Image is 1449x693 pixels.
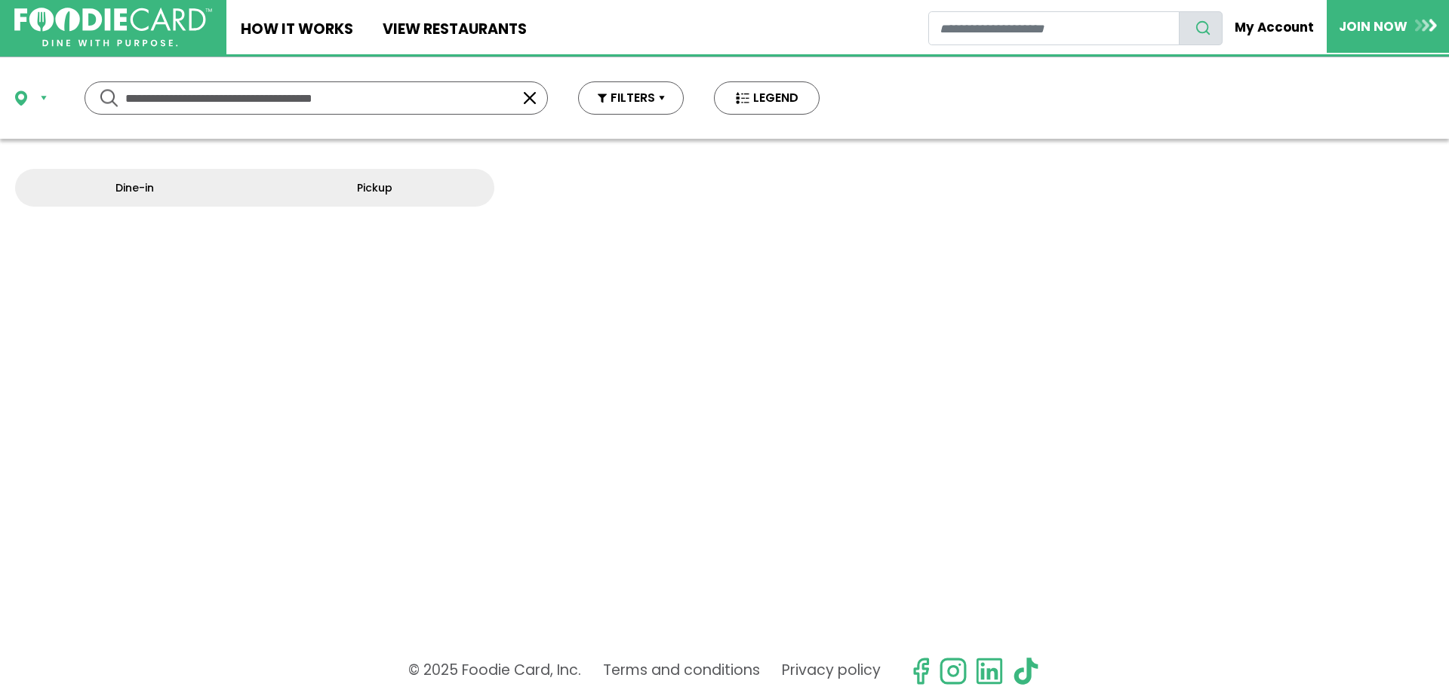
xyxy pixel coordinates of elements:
img: FoodieCard; Eat, Drink, Save, Donate [14,8,212,48]
a: My Account [1223,11,1327,44]
img: tiktok.svg [1011,657,1040,685]
p: © 2025 Foodie Card, Inc. [408,657,581,685]
button: search [1179,11,1223,45]
input: restaurant search [928,11,1180,45]
a: Privacy policy [782,657,881,685]
svg: check us out on facebook [906,657,935,685]
button: FILTERS [578,81,684,115]
img: linkedin.svg [975,657,1004,685]
a: Dine-in [15,169,255,207]
button: LEGEND [714,81,820,115]
a: Terms and conditions [603,657,760,685]
a: Pickup [255,169,495,207]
